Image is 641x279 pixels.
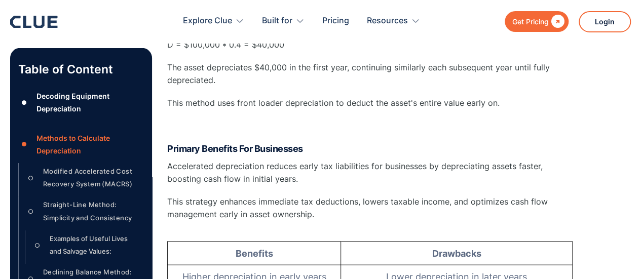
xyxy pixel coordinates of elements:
div: Resources [367,5,420,37]
div: ● [18,137,30,152]
p: This method uses front loader depreciation to deduct the asset's entire value early on. [167,97,573,109]
div: Modified Accelerated Cost Recovery System (MACRS) [43,165,136,190]
a: ○Examples of Useful Lives and Salvage Values: [31,232,136,258]
a: ●Methods to Calculate Depreciation [18,132,144,157]
p: ‍ [167,120,573,133]
div: ○ [25,170,37,185]
a: Get Pricing [505,11,569,32]
div: ○ [31,237,44,253]
div: ○ [25,204,37,219]
p: Accelerated depreciation reduces early tax liabilities for businesses by depreciating assets fast... [167,160,573,185]
div: Methods to Calculate Depreciation [36,132,144,157]
p: This strategy enhances immediate tax deductions, lowers taxable income, and optimizes cash flow m... [167,195,573,221]
p: Table of Content [18,61,144,77]
div: Resources [367,5,408,37]
div: Built for [262,5,292,37]
div: ● [18,95,30,110]
p: The asset depreciates $40,000 in the first year, continuing similarly each subsequent year until ... [167,61,573,87]
td: Drawbacks [341,242,573,265]
div: Decoding Equipment Depreciation [36,90,144,115]
a: ○Modified Accelerated Cost Recovery System (MACRS) [25,165,136,190]
div: Built for [262,5,305,37]
div: Straight-Line Method: Simplicity and Consistency [43,198,136,224]
a: ●Decoding Equipment Depreciation [18,90,144,115]
div: Explore Clue [183,5,232,37]
div: Examples of Useful Lives and Salvage Values: [50,232,136,258]
p: D = $100,000 * 0.4 = $40,000 [167,38,573,51]
a: ○Straight-Line Method: Simplicity and Consistency [25,198,136,224]
strong: Primary Benefits For Businesses [167,143,303,154]
td: Benefits [168,242,341,265]
div:  [549,15,564,28]
div: Get Pricing [512,15,549,28]
a: Pricing [322,5,349,37]
a: Login [579,11,631,32]
div: Explore Clue [183,5,244,37]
